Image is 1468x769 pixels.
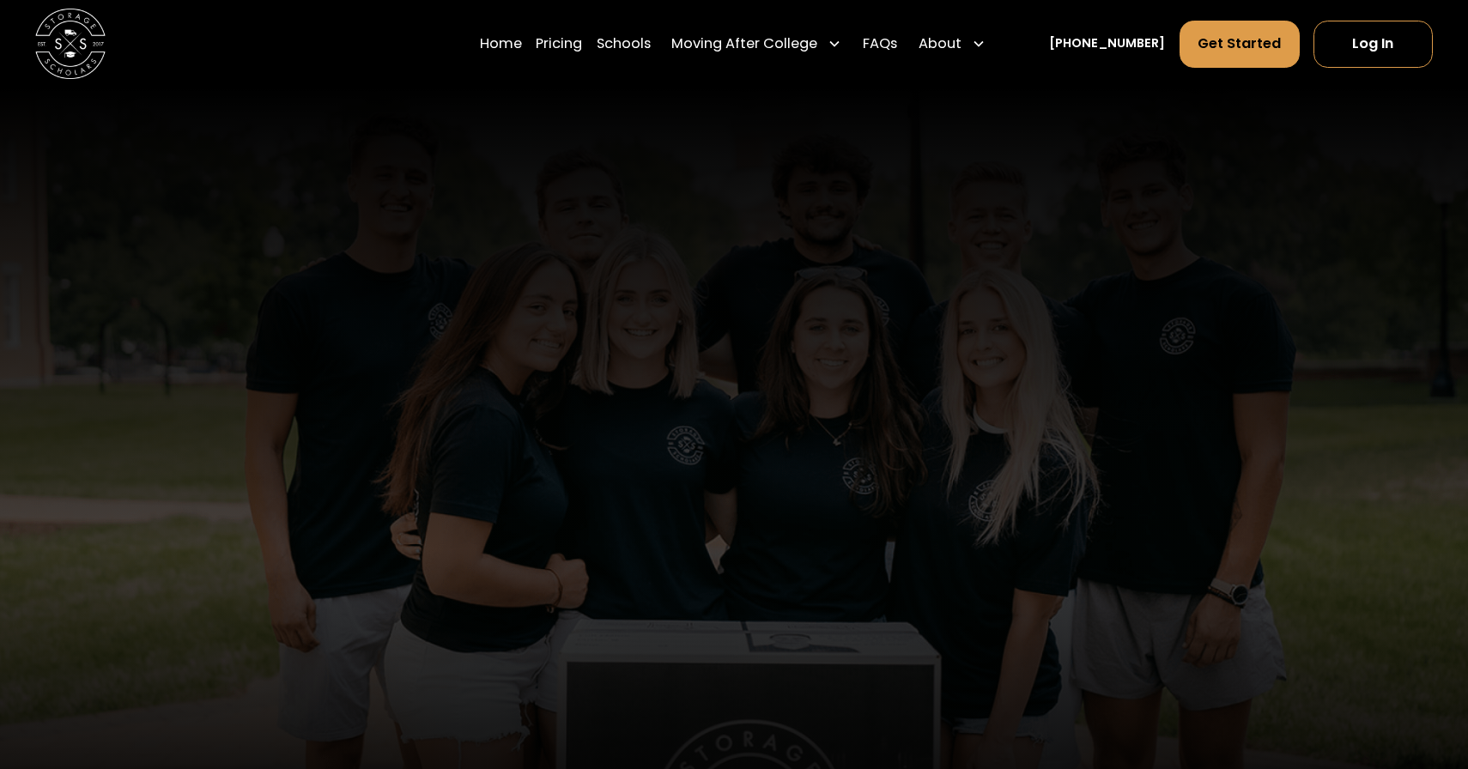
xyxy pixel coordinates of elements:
[919,33,961,55] div: About
[1180,21,1300,68] a: Get Started
[664,20,849,69] div: Moving After College
[597,20,651,69] a: Schools
[1049,34,1165,52] a: [PHONE_NUMBER]
[480,20,522,69] a: Home
[536,20,582,69] a: Pricing
[1313,21,1433,68] a: Log In
[671,33,817,55] div: Moving After College
[863,20,897,69] a: FAQs
[912,20,993,69] div: About
[35,9,106,79] img: Storage Scholars main logo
